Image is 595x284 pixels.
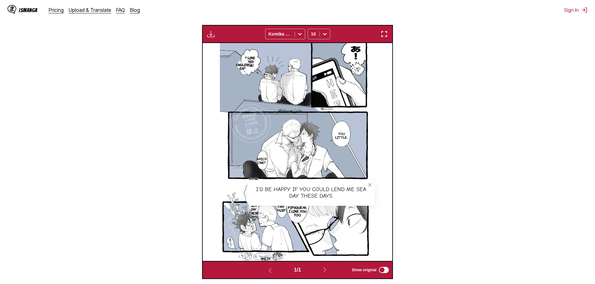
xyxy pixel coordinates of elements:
[255,156,268,166] p: Which one?
[380,30,388,38] img: Enter fullscreen
[266,267,274,274] img: Previous page
[19,7,37,13] div: IsManga
[247,176,260,220] p: I'd be happy if you could lend me Sea Day these days.
[7,5,16,14] img: IsManga Logo
[247,180,375,206] div: I'd be happy if you could lend me Sea Day these days.
[130,7,140,13] a: Blog
[321,266,329,273] img: Next page
[235,61,251,71] p: English, eh?
[564,7,588,13] button: Sign In
[334,130,349,140] p: You little...
[49,7,64,13] a: Pricing
[365,180,375,190] button: close-tooltip
[7,5,49,15] a: IsManga LogoIsManga
[220,43,375,261] img: Manga Panel
[294,267,301,273] span: 1 / 1
[69,7,111,13] a: Upload & Translate
[260,255,271,262] p: Shi...ta
[352,268,376,272] span: Show original
[379,267,389,273] input: Show original
[207,30,215,38] img: Download translated images
[581,7,588,13] img: Sign out
[116,7,125,13] a: FAQ
[243,55,257,68] p: I like this one!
